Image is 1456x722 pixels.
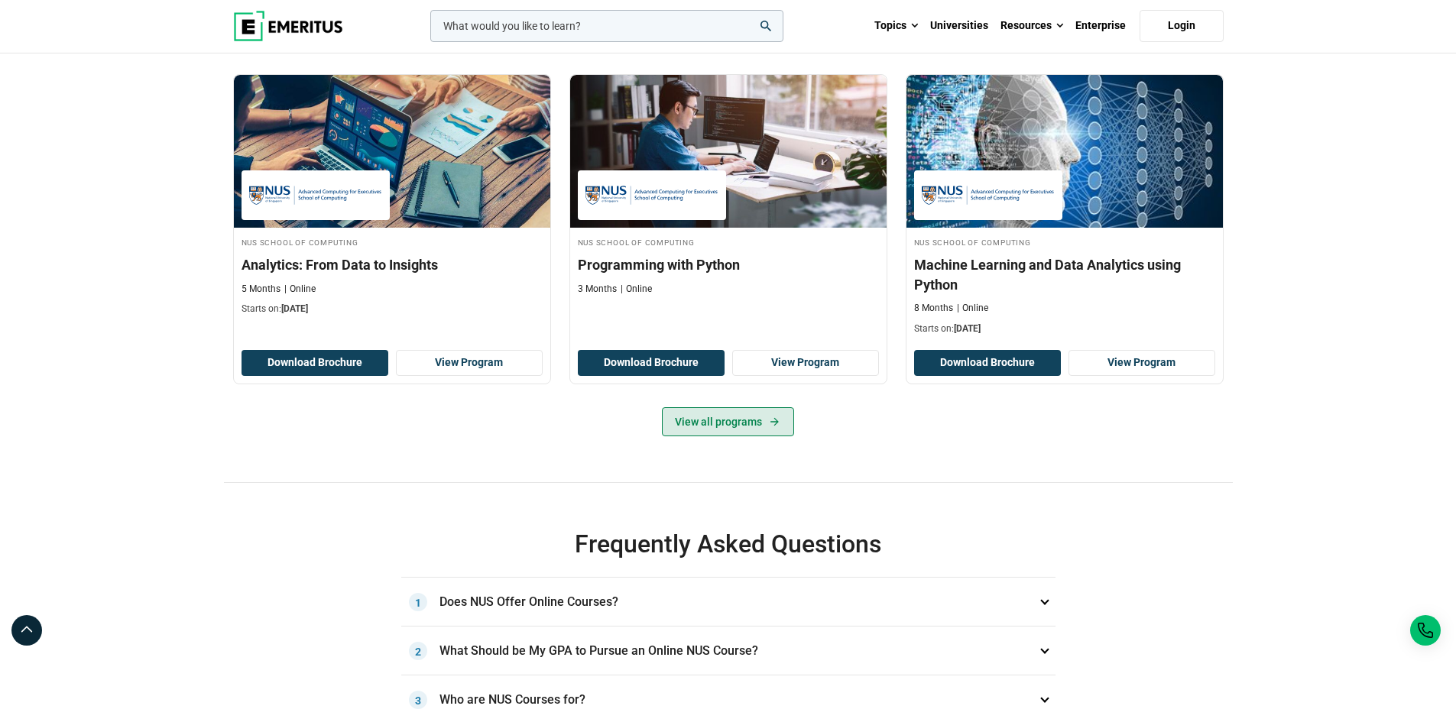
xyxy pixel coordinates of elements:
[249,178,382,212] img: NUS School of Computing
[906,75,1223,343] a: Data Science and Analytics Course by NUS School of Computing - September 30, 2025 NUS School of C...
[242,350,388,376] button: Download Brochure
[914,322,1215,335] p: Starts on:
[585,178,718,212] img: NUS School of Computing
[242,283,280,296] p: 5 Months
[662,407,794,436] a: View all programs
[1140,10,1224,42] a: Login
[242,255,543,274] h3: Analytics: From Data to Insights
[430,10,783,42] input: woocommerce-product-search-field-0
[570,75,887,228] img: Programming with Python | Online Data Science and Analytics Course
[1068,350,1215,376] a: View Program
[578,235,879,248] h4: NUS School of Computing
[284,283,316,296] p: Online
[906,75,1223,228] img: Machine Learning and Data Analytics using Python | Online Data Science and Analytics Course
[914,350,1061,376] button: Download Brochure
[914,255,1215,293] h3: Machine Learning and Data Analytics using Python
[578,283,617,296] p: 3 Months
[409,691,427,709] span: 3
[401,626,1056,675] h3: What Should be My GPA to Pursue an Online NUS Course?
[234,75,550,324] a: Data Science and Analytics Course by NUS School of Computing - September 30, 2025 NUS School of C...
[914,302,953,315] p: 8 Months
[914,235,1215,248] h4: NUS School of Computing
[922,178,1055,212] img: NUS School of Computing
[401,529,1056,559] h2: Frequently Asked Questions
[621,283,652,296] p: Online
[957,302,988,315] p: Online
[242,303,543,316] p: Starts on:
[401,578,1056,626] h3: Does NUS Offer Online Courses?
[578,350,725,376] button: Download Brochure
[281,303,308,314] span: [DATE]
[234,75,550,228] img: Analytics: From Data to Insights | Online Data Science and Analytics Course
[242,235,543,248] h4: NUS School of Computing
[570,75,887,303] a: Data Science and Analytics Course by NUS School of Computing - NUS School of Computing NUS School...
[409,593,427,611] span: 1
[954,323,981,334] span: [DATE]
[409,642,427,660] span: 2
[396,350,543,376] a: View Program
[732,350,879,376] a: View Program
[578,255,879,274] h3: Programming with Python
